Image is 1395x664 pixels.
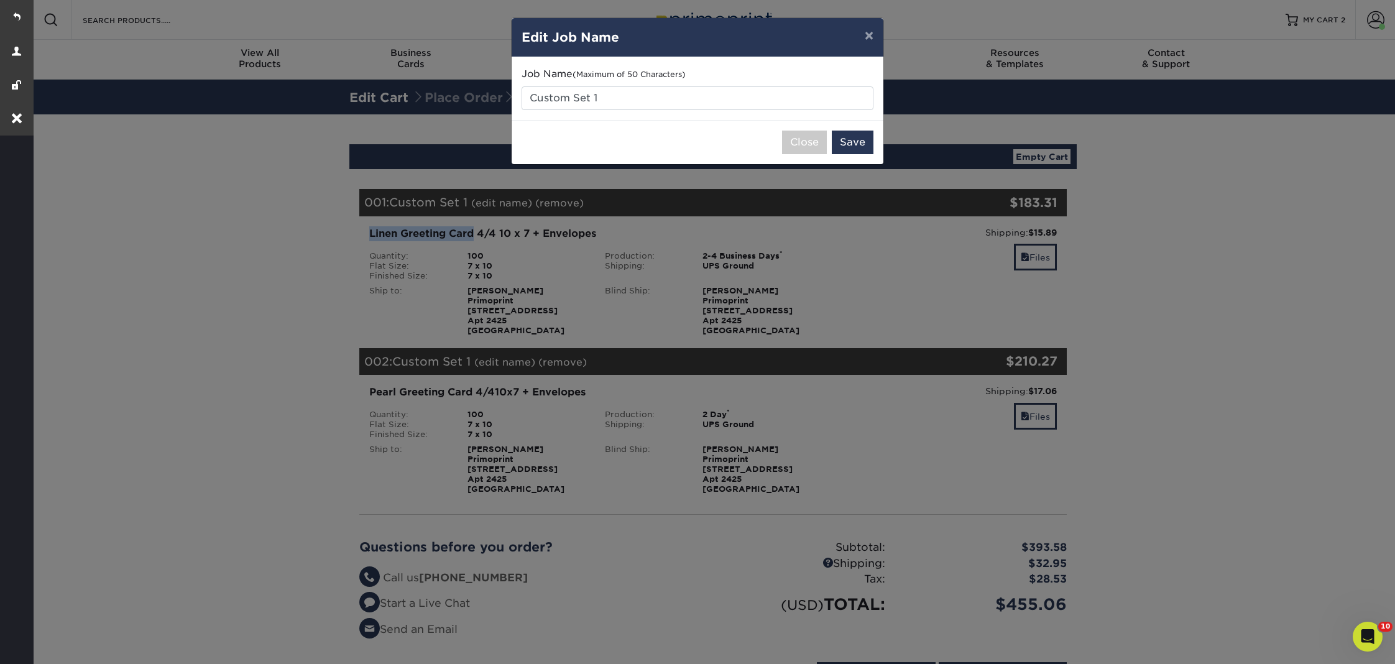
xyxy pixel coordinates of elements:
[1378,622,1393,632] span: 10
[522,67,686,81] label: Job Name
[832,131,873,154] button: Save
[522,86,873,110] input: Descriptive Name
[522,28,873,47] h4: Edit Job Name
[573,70,686,79] small: (Maximum of 50 Characters)
[1353,622,1383,652] iframe: Intercom live chat
[782,131,827,154] button: Close
[855,18,883,53] button: ×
